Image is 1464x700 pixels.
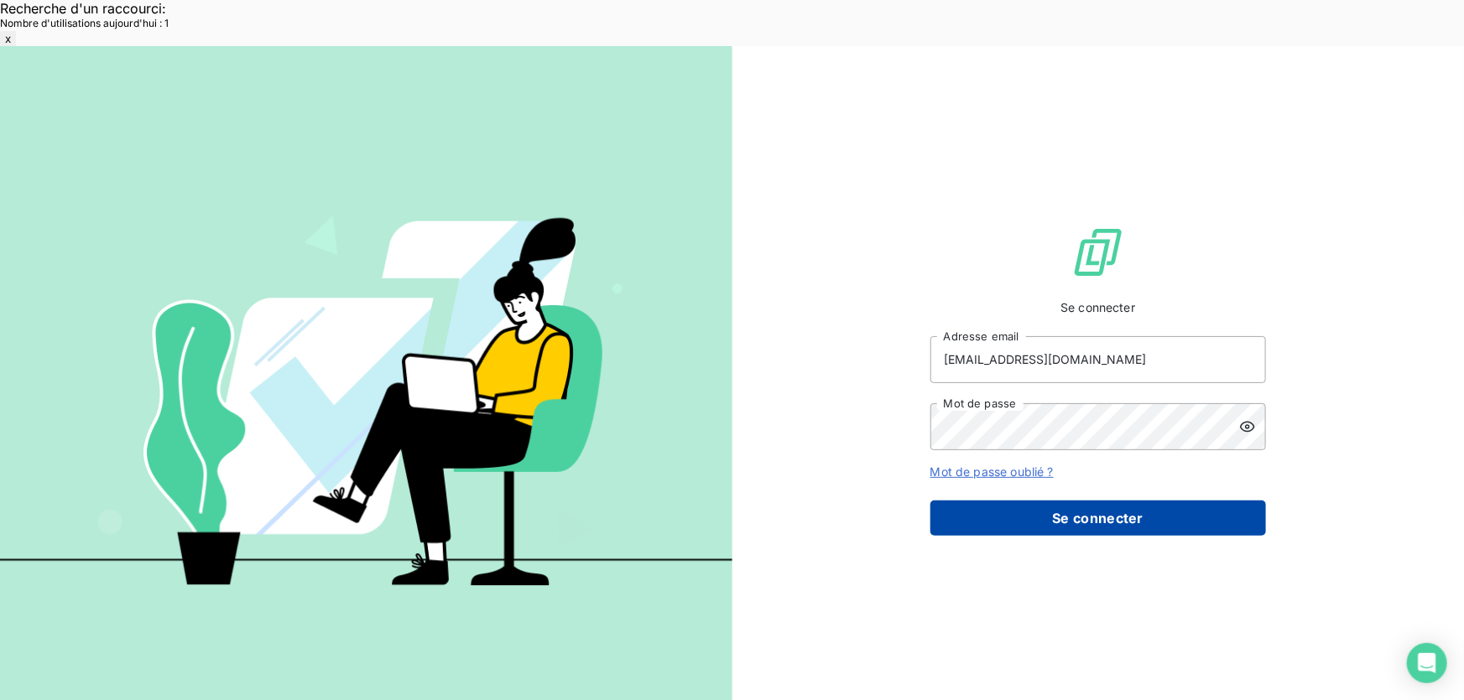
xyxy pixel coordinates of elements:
[930,464,1054,479] a: Mot de passe oublié ?
[1071,226,1125,279] img: Logo LeanPay
[930,336,1266,383] input: placeholder
[1060,299,1135,316] span: Se connecter
[930,500,1266,536] button: Se connecter
[1407,643,1447,683] div: Open Intercom Messenger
